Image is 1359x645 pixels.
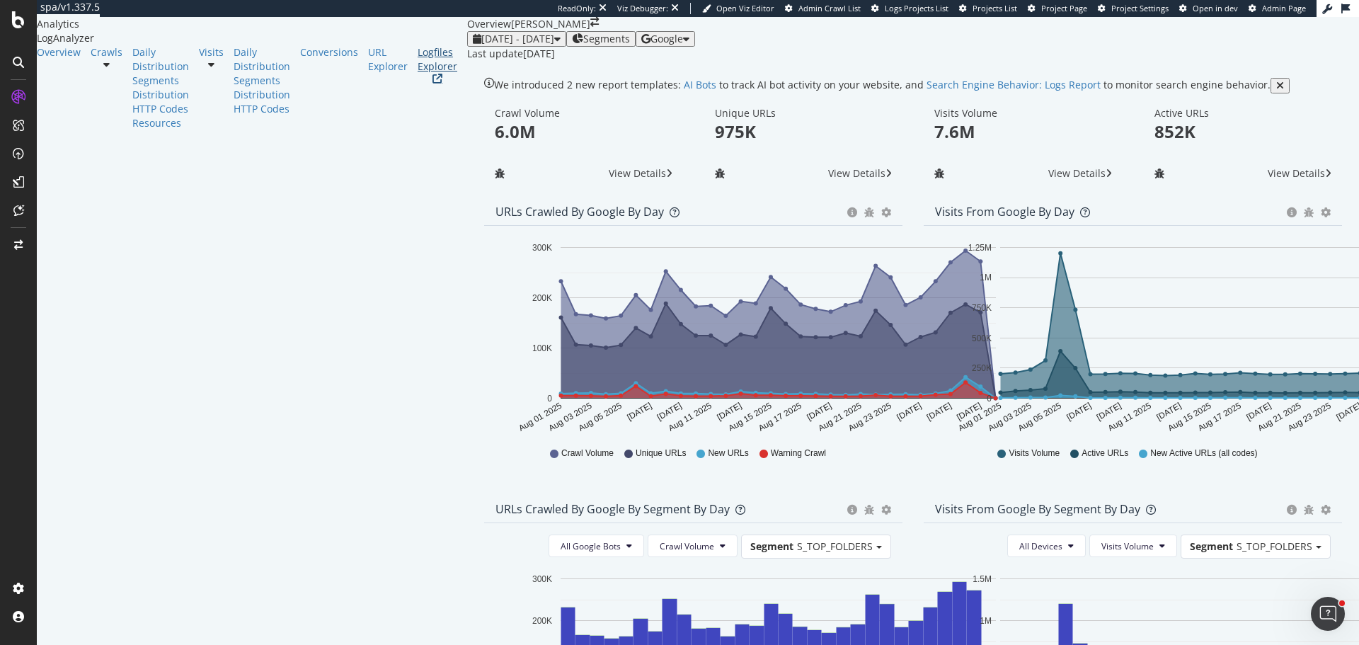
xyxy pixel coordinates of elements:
[1321,505,1331,515] div: gear
[234,74,290,102] a: Segments Distribution
[561,447,614,460] span: Crawl Volume
[757,401,803,433] text: Aug 17 2025
[484,78,1342,93] div: info banner
[37,45,81,59] div: Overview
[973,3,1017,13] span: Projects List
[972,363,992,373] text: 250K
[91,45,122,59] a: Crawls
[1179,3,1238,14] a: Open in dev
[660,540,714,552] span: Crawl Volume
[1268,166,1325,180] span: View Details
[495,502,730,516] div: URLs Crawled by Google By Segment By Day
[715,120,893,144] p: 975K
[532,574,552,584] text: 300K
[1016,401,1063,433] text: Aug 05 2025
[1095,401,1123,423] text: [DATE]
[467,17,511,31] div: Overview
[1009,447,1060,460] span: Visits Volume
[1154,169,1164,178] div: bug
[847,505,857,515] div: circle-info
[934,120,1112,144] p: 7.6M
[1028,3,1087,14] a: Project Page
[636,447,686,460] span: Unique URLs
[132,45,189,74] a: Daily Distribution
[847,207,857,217] div: circle-info
[418,45,457,74] div: Logfiles Explorer
[771,447,826,460] span: Warning Crawl
[1196,401,1243,433] text: Aug 17 2025
[467,47,555,61] div: Last update
[934,169,944,178] div: bug
[1244,401,1273,423] text: [DATE]
[1304,505,1314,515] div: bug
[532,293,552,303] text: 200K
[199,45,224,59] div: Visits
[1019,540,1062,552] span: All Devices
[1089,535,1177,557] button: Visits Volume
[655,401,684,423] text: [DATE]
[617,3,668,14] div: Viz Debugger:
[987,401,1033,433] text: Aug 03 2025
[648,535,738,557] button: Crawl Volume
[234,45,290,74] div: Daily Distribution
[935,502,1140,516] div: Visits from Google By Segment By Day
[547,394,552,404] text: 0
[549,535,644,557] button: All Google Bots
[132,74,189,102] a: Segments Distribution
[1193,3,1238,13] span: Open in dev
[987,394,992,404] text: 0
[956,401,1003,433] text: Aug 01 2025
[577,401,624,433] text: Aug 05 2025
[1154,107,1332,120] div: Active URLs
[885,3,948,13] span: Logs Projects List
[1166,401,1213,433] text: Aug 15 2025
[727,401,774,433] text: Aug 15 2025
[37,17,467,31] div: Analytics
[797,540,873,553] span: S_TOP_FOLDERS
[702,3,774,14] a: Open Viz Editor
[847,401,893,433] text: Aug 23 2025
[517,401,563,433] text: Aug 01 2025
[1262,3,1306,13] span: Admin Page
[1256,401,1303,433] text: Aug 21 2025
[37,31,467,45] div: LogAnalyzer
[1106,401,1153,433] text: Aug 11 2025
[785,3,861,14] a: Admin Crawl List
[715,169,725,178] div: bug
[1190,540,1233,553] span: Segment
[132,102,189,116] a: HTTP Codes
[828,166,885,180] span: View Details
[934,107,1112,120] div: Visits Volume
[864,505,874,515] div: bug
[609,166,666,180] span: View Details
[234,102,290,116] a: HTTP Codes
[708,447,748,460] span: New URLs
[935,205,1074,219] div: Visits from Google by day
[1082,447,1128,460] span: Active URLs
[583,33,630,45] span: Segments
[495,205,664,219] div: URLs Crawled by Google by day
[495,237,1040,434] svg: A chart.
[532,616,552,626] text: 200K
[684,78,716,91] a: AI Bots
[1150,447,1257,460] span: New Active URLs (all codes)
[1287,207,1297,217] div: circle-info
[495,169,505,178] div: bug
[972,333,992,343] text: 500K
[650,32,683,45] span: Google
[300,45,358,59] a: Conversions
[561,540,621,552] span: All Google Bots
[1321,207,1331,217] div: gear
[494,78,1271,93] div: We introduced 2 new report templates: to track AI bot activity on your website, and to monitor se...
[1304,207,1314,217] div: bug
[1041,3,1087,13] span: Project Page
[532,243,552,253] text: 300K
[973,574,992,584] text: 1.5M
[1237,540,1312,553] span: S_TOP_FOLDERS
